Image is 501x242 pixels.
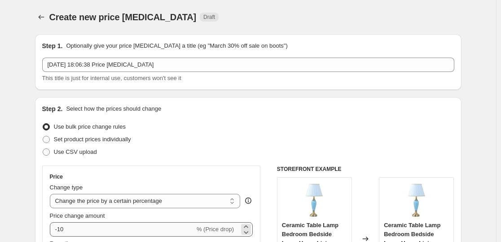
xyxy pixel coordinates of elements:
[49,12,197,22] span: Create new price [MEDICAL_DATA]
[35,11,48,23] button: Price change jobs
[42,104,63,113] h2: Step 2.
[54,148,97,155] span: Use CSV upload
[197,226,234,233] span: % (Price drop)
[54,136,131,143] span: Set product prices individually
[296,182,332,218] img: 31_jwlTnhsL_80x.jpg
[50,173,63,180] h3: Price
[66,104,161,113] p: Select how the prices should change
[66,41,287,50] p: Optionally give your price [MEDICAL_DATA] a title (eg "March 30% off sale on boots")
[399,182,435,218] img: 31_jwlTnhsL_80x.jpg
[277,166,454,173] h6: STOREFRONT EXAMPLE
[54,123,126,130] span: Use bulk price change rules
[50,184,83,191] span: Change type
[42,41,63,50] h2: Step 1.
[244,196,253,205] div: help
[42,75,181,81] span: This title is just for internal use, customers won't see it
[50,222,195,237] input: -15
[203,13,215,21] span: Draft
[50,212,105,219] span: Price change amount
[42,58,454,72] input: 30% off holiday sale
